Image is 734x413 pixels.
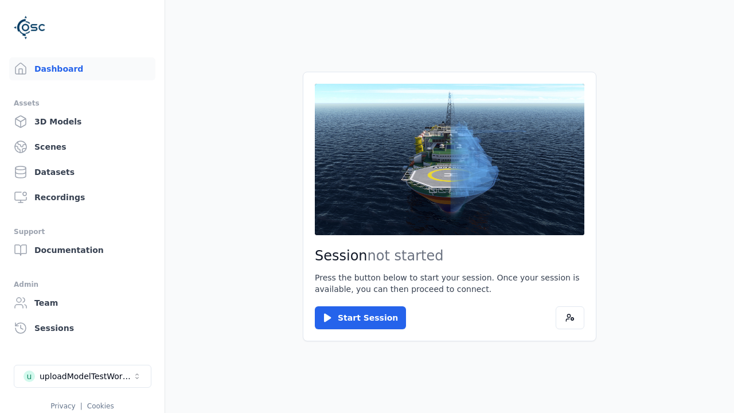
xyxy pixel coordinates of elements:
div: Support [14,225,151,239]
img: Logo [14,11,46,44]
a: Cookies [87,402,114,410]
button: Start Session [315,306,406,329]
a: Recordings [9,186,155,209]
span: not started [368,248,444,264]
a: Datasets [9,161,155,184]
a: Privacy [50,402,75,410]
p: Press the button below to start your session. Once your session is available, you can then procee... [315,272,584,295]
div: uploadModelTestWorkspace [40,371,132,382]
a: Team [9,291,155,314]
div: u [24,371,35,382]
a: Documentation [9,239,155,262]
button: Select a workspace [14,365,151,388]
a: Scenes [9,135,155,158]
a: Dashboard [9,57,155,80]
div: Assets [14,96,151,110]
a: 3D Models [9,110,155,133]
div: Admin [14,278,151,291]
span: | [80,402,83,410]
h2: Session [315,247,584,265]
a: Sessions [9,317,155,340]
